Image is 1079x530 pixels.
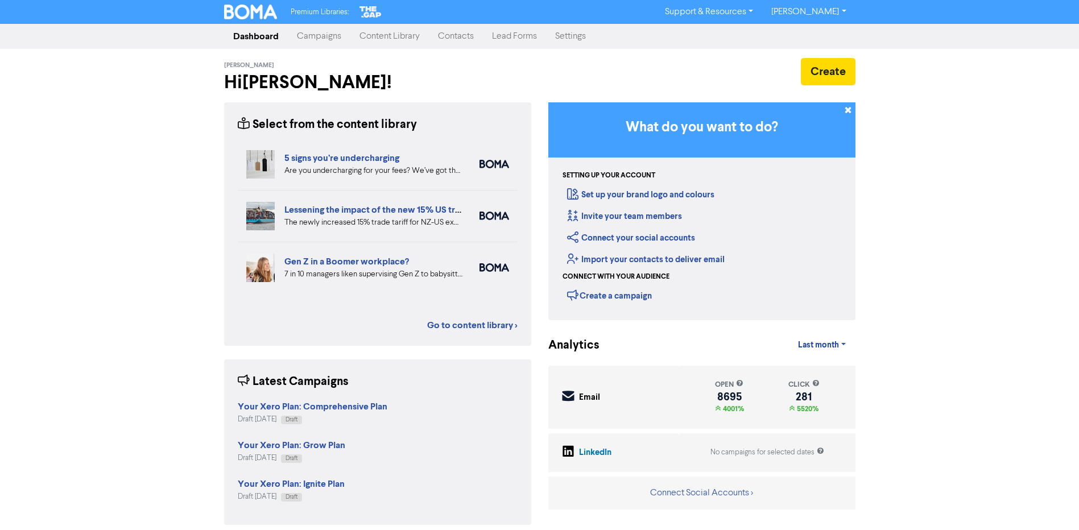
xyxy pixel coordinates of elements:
strong: Your Xero Plan: Ignite Plan [238,478,345,490]
a: Set up your brand logo and colours [567,189,714,200]
a: [PERSON_NAME] [762,3,855,21]
div: Getting Started in BOMA [548,102,855,320]
span: Draft [286,494,297,500]
div: Latest Campaigns [238,373,349,391]
a: Contacts [429,25,483,48]
a: Settings [546,25,595,48]
a: Connect your social accounts [567,233,695,243]
div: 8695 [715,392,744,401]
span: Premium Libraries: [291,9,349,16]
div: Draft [DATE] [238,491,345,502]
a: Your Xero Plan: Grow Plan [238,441,345,450]
h3: What do you want to do? [565,119,838,136]
a: Import your contacts to deliver email [567,254,725,265]
a: Your Xero Plan: Comprehensive Plan [238,403,387,412]
strong: Your Xero Plan: Grow Plan [238,440,345,451]
div: click [788,379,820,390]
div: open [715,379,744,390]
a: Invite your team members [567,211,682,222]
div: Select from the content library [238,116,417,134]
a: Lessening the impact of the new 15% US trade tariff [284,204,493,216]
span: Draft [286,417,297,423]
div: Email [579,391,600,404]
a: Campaigns [288,25,350,48]
span: [PERSON_NAME] [224,61,274,69]
a: Your Xero Plan: Ignite Plan [238,480,345,489]
div: 281 [788,392,820,401]
a: Support & Resources [656,3,762,21]
span: Draft [286,456,297,461]
div: 7 in 10 managers liken supervising Gen Z to babysitting or parenting. But is your people manageme... [284,268,462,280]
div: LinkedIn [579,446,611,459]
div: Connect with your audience [563,272,669,282]
button: Connect Social Accounts > [650,486,754,500]
a: Gen Z in a Boomer workplace? [284,256,409,267]
div: The newly increased 15% trade tariff for NZ-US exports could well have a major impact on your mar... [284,217,462,229]
span: 4001% [721,404,744,413]
a: Last month [789,334,855,357]
div: No campaigns for selected dates [710,447,824,458]
img: boma [479,212,509,220]
img: boma_accounting [479,160,509,168]
a: 5 signs you’re undercharging [284,152,399,164]
div: Setting up your account [563,171,655,181]
iframe: Chat Widget [1022,475,1079,530]
a: Content Library [350,25,429,48]
h2: Hi [PERSON_NAME] ! [224,72,531,93]
div: Create a campaign [567,287,652,304]
a: Lead Forms [483,25,546,48]
img: boma [479,263,509,272]
strong: Your Xero Plan: Comprehensive Plan [238,401,387,412]
img: BOMA Logo [224,5,278,19]
button: Create [801,58,855,85]
span: 5520% [795,404,818,413]
a: Dashboard [224,25,288,48]
a: Go to content library > [427,318,518,332]
span: Last month [798,340,839,350]
div: Analytics [548,337,585,354]
div: Draft [DATE] [238,453,345,463]
div: Are you undercharging for your fees? We’ve got the five warning signs that can help you diagnose ... [284,165,462,177]
img: The Gap [358,5,383,19]
div: Draft [DATE] [238,414,387,425]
